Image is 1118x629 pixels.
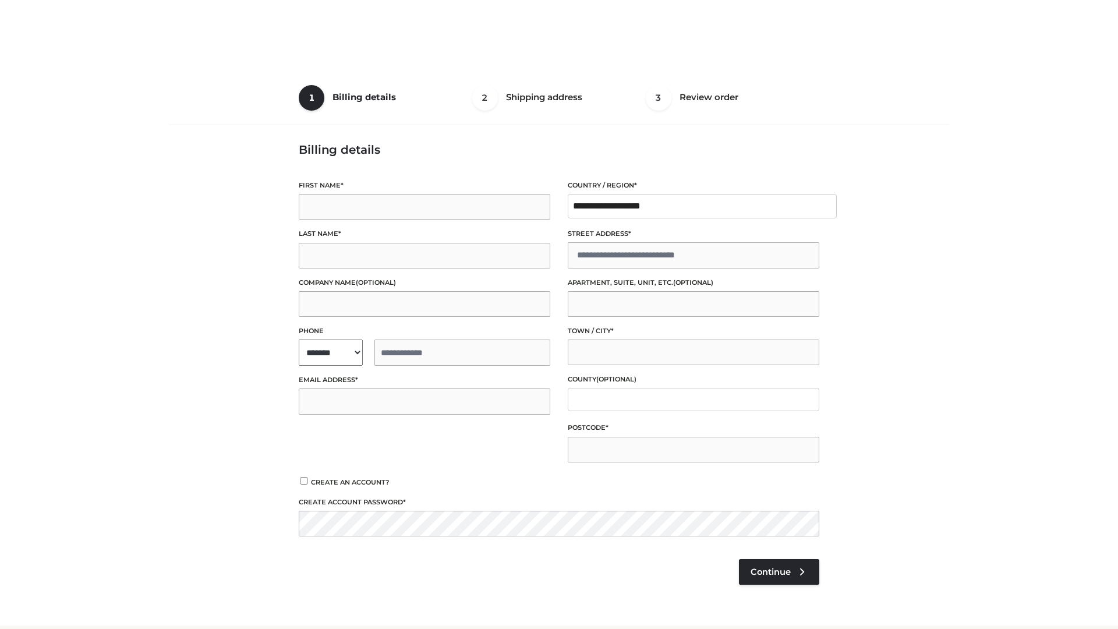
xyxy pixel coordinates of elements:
label: Phone [299,326,550,337]
h3: Billing details [299,143,819,157]
label: Last name [299,228,550,239]
span: Billing details [332,91,396,103]
span: 1 [299,85,324,111]
a: Continue [739,559,819,585]
label: Apartment, suite, unit, etc. [568,277,819,288]
label: Street address [568,228,819,239]
label: Country / Region [568,180,819,191]
label: County [568,374,819,385]
span: (optional) [673,278,713,287]
span: 3 [646,85,671,111]
span: Continue [751,567,791,577]
label: Postcode [568,422,819,433]
label: Email address [299,374,550,386]
span: Shipping address [506,91,582,103]
label: Company name [299,277,550,288]
span: Review order [680,91,738,103]
span: (optional) [356,278,396,287]
span: (optional) [596,375,636,383]
label: Create account password [299,497,819,508]
label: Town / City [568,326,819,337]
input: Create an account? [299,477,309,485]
span: Create an account? [311,478,390,486]
span: 2 [472,85,498,111]
label: First name [299,180,550,191]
